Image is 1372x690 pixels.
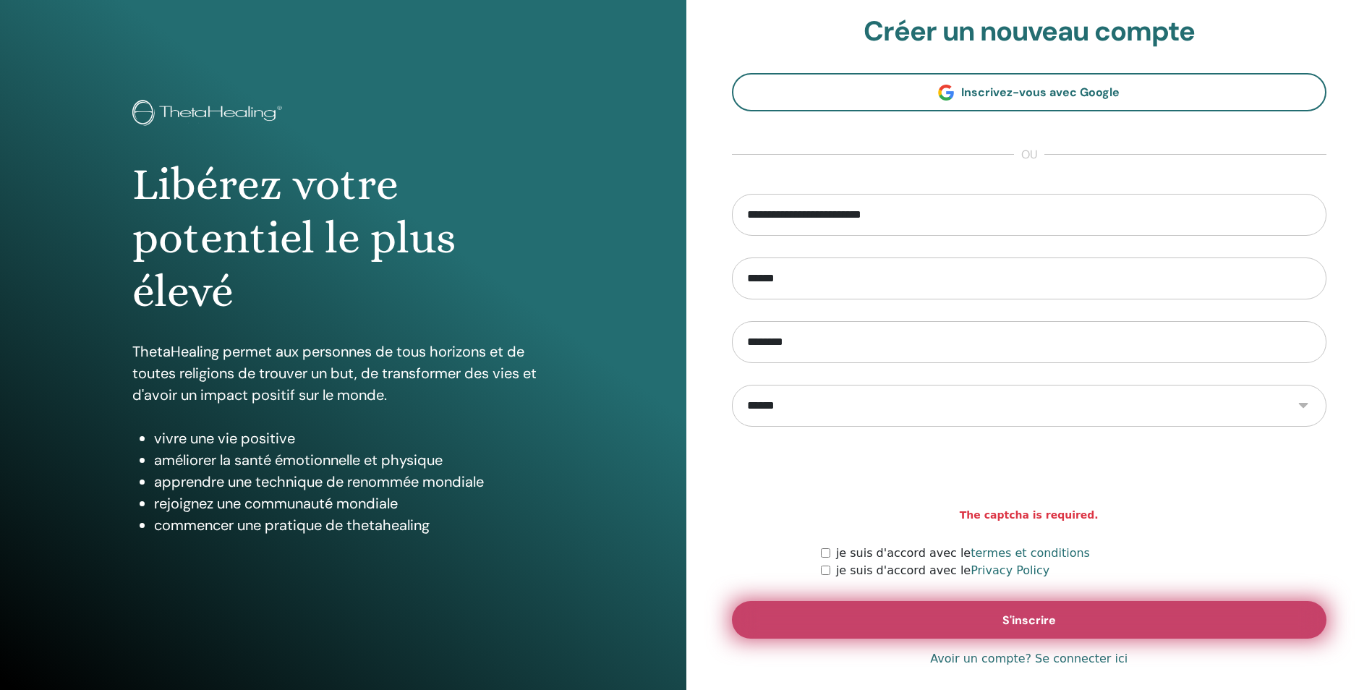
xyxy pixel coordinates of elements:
[732,15,1327,48] h2: Créer un nouveau compte
[154,449,553,471] li: améliorer la santé émotionnelle et physique
[732,73,1327,111] a: Inscrivez-vous avec Google
[1002,613,1056,628] span: S'inscrire
[154,493,553,514] li: rejoignez une communauté mondiale
[836,545,1090,562] label: je suis d'accord avec le
[919,448,1139,505] iframe: reCAPTCHA
[971,563,1049,577] a: Privacy Policy
[836,562,1049,579] label: je suis d'accord avec le
[154,471,553,493] li: apprendre une technique de renommée mondiale
[732,601,1327,639] button: S'inscrire
[154,514,553,536] li: commencer une pratique de thetahealing
[154,427,553,449] li: vivre une vie positive
[132,341,553,406] p: ThetaHealing permet aux personnes de tous horizons et de toutes religions de trouver un but, de t...
[960,508,1099,523] strong: The captcha is required.
[1014,146,1044,163] span: ou
[132,158,553,319] h1: Libérez votre potentiel le plus élevé
[930,650,1128,668] a: Avoir un compte? Se connecter ici
[961,85,1120,100] span: Inscrivez-vous avec Google
[971,546,1090,560] a: termes et conditions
